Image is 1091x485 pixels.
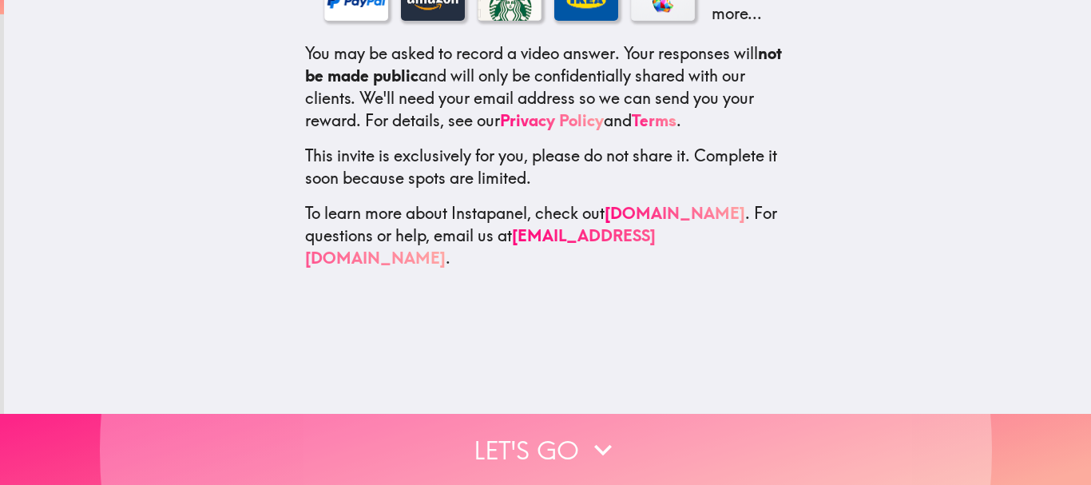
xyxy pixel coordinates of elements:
a: [DOMAIN_NAME] [605,203,745,223]
b: not be made public [305,43,782,85]
p: You may be asked to record a video answer. Your responses will and will only be confidentially sh... [305,42,791,132]
a: Privacy Policy [500,110,604,130]
p: This invite is exclusively for you, please do not share it. Complete it soon because spots are li... [305,145,791,189]
p: To learn more about Instapanel, check out . For questions or help, email us at . [305,202,791,269]
a: [EMAIL_ADDRESS][DOMAIN_NAME] [305,225,656,268]
a: Terms [632,110,676,130]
